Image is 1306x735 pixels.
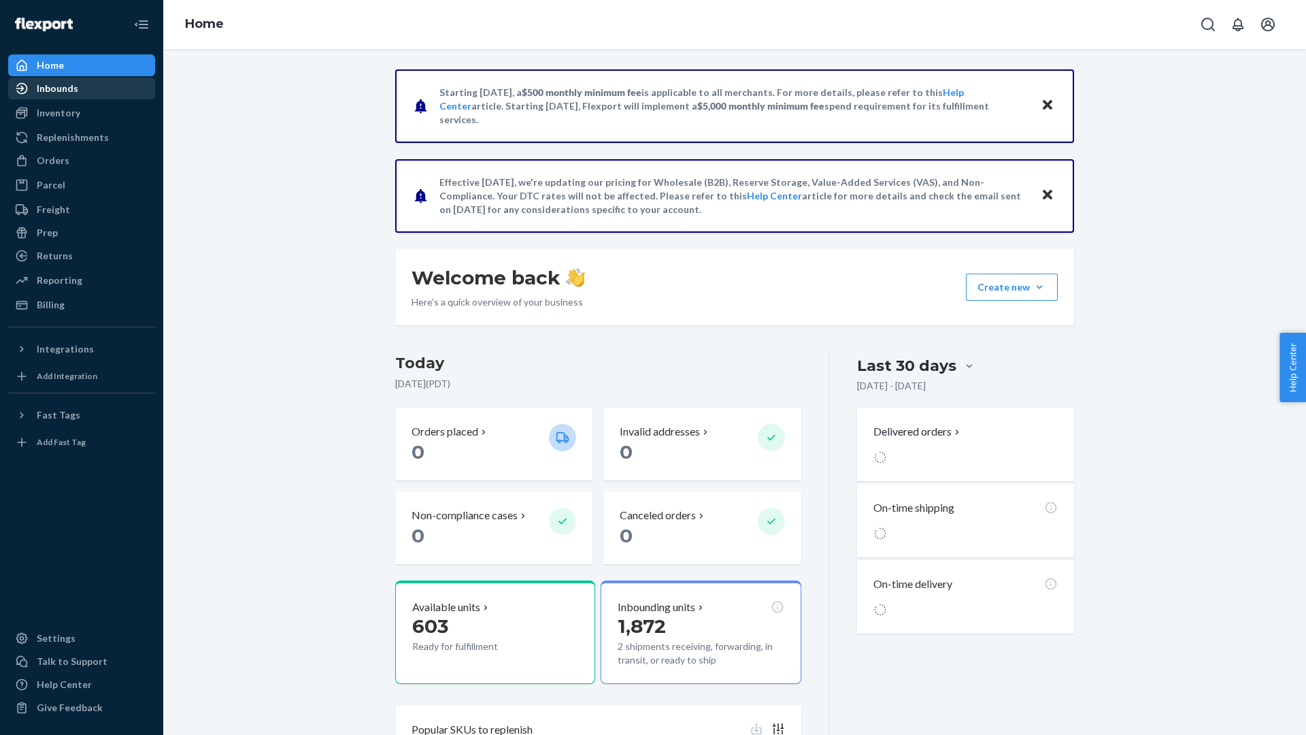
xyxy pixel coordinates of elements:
[620,508,696,523] p: Canceled orders
[873,576,952,592] p: On-time delivery
[873,500,954,516] p: On-time shipping
[395,491,592,564] button: Non-compliance cases 0
[8,174,155,196] a: Parcel
[8,697,155,719] button: Give Feedback
[37,178,65,192] div: Parcel
[37,678,92,691] div: Help Center
[620,524,633,547] span: 0
[412,600,480,615] p: Available units
[857,379,926,393] p: [DATE] - [DATE]
[37,632,76,645] div: Settings
[618,640,784,667] p: 2 shipments receiving, forwarding, in transit, or ready to ship
[8,294,155,316] a: Billing
[37,274,82,287] div: Reporting
[8,404,155,426] button: Fast Tags
[395,377,801,391] p: [DATE] ( PDT )
[1039,186,1056,206] button: Close
[1224,11,1252,38] button: Open notifications
[1194,11,1222,38] button: Open Search Box
[37,106,80,120] div: Inventory
[395,353,801,374] h3: Today
[37,701,103,715] div: Give Feedback
[174,5,235,44] ol: breadcrumbs
[8,651,155,672] a: Talk to Support
[412,524,424,547] span: 0
[8,431,155,453] a: Add Fast Tag
[747,190,802,201] a: Help Center
[412,424,478,440] p: Orders placed
[412,640,538,653] p: Ready for fulfillment
[8,150,155,171] a: Orders
[37,408,80,422] div: Fast Tags
[439,86,1028,127] p: Starting [DATE], a is applicable to all merchants. For more details, please refer to this article...
[412,440,424,463] span: 0
[37,370,97,382] div: Add Integration
[128,11,155,38] button: Close Navigation
[566,268,585,287] img: hand-wave emoji
[37,203,70,216] div: Freight
[37,298,65,312] div: Billing
[37,82,78,95] div: Inbounds
[37,249,73,263] div: Returns
[439,176,1028,216] p: Effective [DATE], we're updating our pricing for Wholesale (B2B), Reserve Storage, Value-Added Se...
[15,18,73,31] img: Flexport logo
[618,615,666,638] span: 1,872
[697,100,824,112] span: $5,000 monthly minimum fee
[37,342,94,356] div: Integrations
[1039,96,1056,116] button: Close
[1254,11,1282,38] button: Open account menu
[8,365,155,387] a: Add Integration
[8,627,155,649] a: Settings
[412,265,585,290] h1: Welcome back
[522,86,641,98] span: $500 monthly minimum fee
[37,59,64,72] div: Home
[8,222,155,244] a: Prep
[395,581,595,684] button: Available units603Ready for fulfillment
[185,16,224,31] a: Home
[37,131,109,144] div: Replenishments
[8,269,155,291] a: Reporting
[8,199,155,220] a: Freight
[857,355,956,376] div: Last 30 days
[8,127,155,148] a: Replenishments
[8,78,155,99] a: Inbounds
[37,226,58,240] div: Prep
[412,295,585,309] p: Here’s a quick overview of your business
[395,408,592,480] button: Orders placed 0
[601,581,801,684] button: Inbounding units1,8722 shipments receiving, forwarding, in transit, or ready to ship
[8,102,155,124] a: Inventory
[966,274,1058,301] button: Create new
[1279,333,1306,402] button: Help Center
[8,54,155,76] a: Home
[37,154,69,167] div: Orders
[412,508,518,523] p: Non-compliance cases
[603,491,801,564] button: Canceled orders 0
[620,440,633,463] span: 0
[603,408,801,480] button: Invalid addresses 0
[37,655,107,668] div: Talk to Support
[8,674,155,696] a: Help Center
[8,338,155,360] button: Integrations
[873,424,962,440] button: Delivered orders
[620,424,700,440] p: Invalid addresses
[618,600,695,615] p: Inbounding units
[8,245,155,267] a: Returns
[412,615,448,638] span: 603
[37,436,86,448] div: Add Fast Tag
